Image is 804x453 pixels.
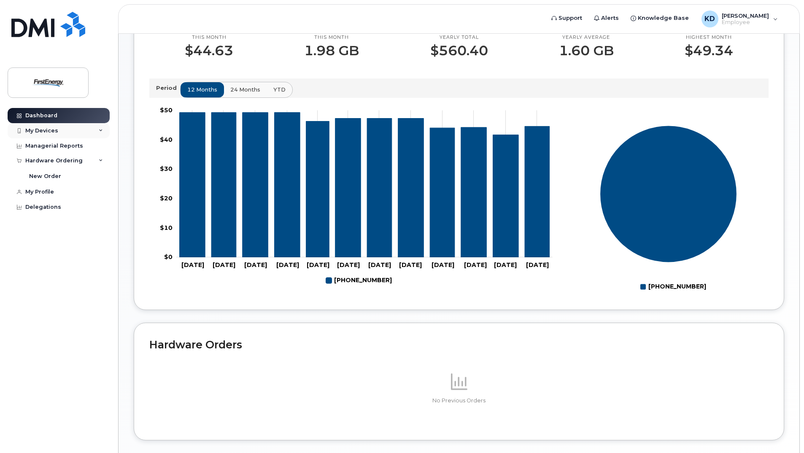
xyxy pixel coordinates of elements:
[526,262,549,269] tspan: [DATE]
[704,14,715,24] span: KD
[180,113,550,257] g: 330-203-2905
[600,126,737,263] g: Series
[430,34,488,41] p: Yearly total
[559,43,614,58] p: 1.60 GB
[696,11,784,27] div: Kibler, David R
[160,107,553,288] g: Chart
[276,262,299,269] tspan: [DATE]
[685,43,733,58] p: $49.34
[164,253,173,261] tspan: $0
[640,280,706,294] g: Legend
[160,136,173,143] tspan: $40
[601,14,619,22] span: Alerts
[160,224,173,232] tspan: $10
[304,43,359,58] p: 1.98 GB
[337,262,360,269] tspan: [DATE]
[625,10,695,27] a: Knowledge Base
[464,262,487,269] tspan: [DATE]
[149,338,769,351] h2: Hardware Orders
[307,262,329,269] tspan: [DATE]
[767,416,798,447] iframe: Messenger Launcher
[304,34,359,41] p: This month
[545,10,588,27] a: Support
[213,262,235,269] tspan: [DATE]
[638,14,689,22] span: Knowledge Base
[685,34,733,41] p: Highest month
[326,273,392,288] g: Legend
[185,34,233,41] p: This month
[722,12,769,19] span: [PERSON_NAME]
[494,262,517,269] tspan: [DATE]
[181,262,204,269] tspan: [DATE]
[160,194,173,202] tspan: $20
[185,43,233,58] p: $44.63
[399,262,422,269] tspan: [DATE]
[156,84,180,92] p: Period
[244,262,267,269] tspan: [DATE]
[368,262,391,269] tspan: [DATE]
[149,397,769,404] p: No Previous Orders
[326,273,392,288] g: 330-203-2905
[432,262,454,269] tspan: [DATE]
[273,86,286,94] span: YTD
[160,107,173,114] tspan: $50
[722,19,769,26] span: Employee
[588,10,625,27] a: Alerts
[230,86,260,94] span: 24 months
[600,126,737,294] g: Chart
[160,165,173,173] tspan: $30
[559,34,614,41] p: Yearly average
[558,14,582,22] span: Support
[430,43,488,58] p: $560.40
